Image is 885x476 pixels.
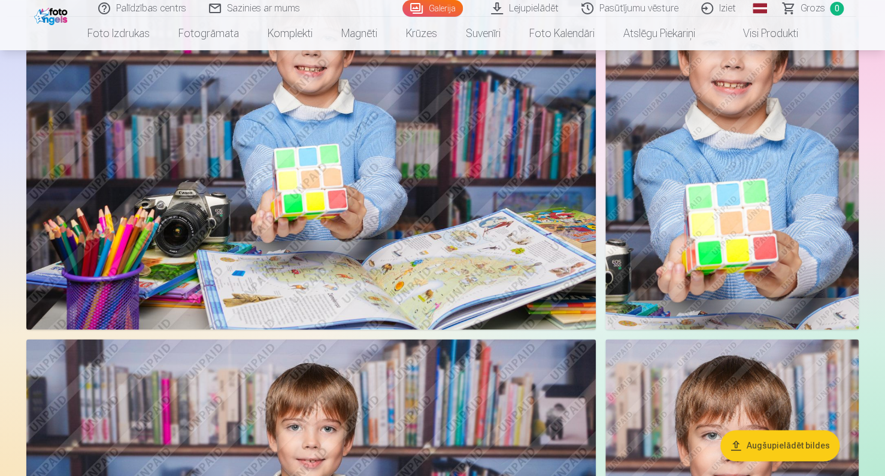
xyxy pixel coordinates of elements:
[830,2,844,16] span: 0
[392,17,451,50] a: Krūzes
[327,17,392,50] a: Magnēti
[164,17,253,50] a: Fotogrāmata
[710,17,813,50] a: Visi produkti
[515,17,609,50] a: Foto kalendāri
[451,17,515,50] a: Suvenīri
[801,1,825,16] span: Grozs
[34,5,71,25] img: /fa1
[253,17,327,50] a: Komplekti
[720,431,839,462] button: Augšupielādēt bildes
[609,17,710,50] a: Atslēgu piekariņi
[73,17,164,50] a: Foto izdrukas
